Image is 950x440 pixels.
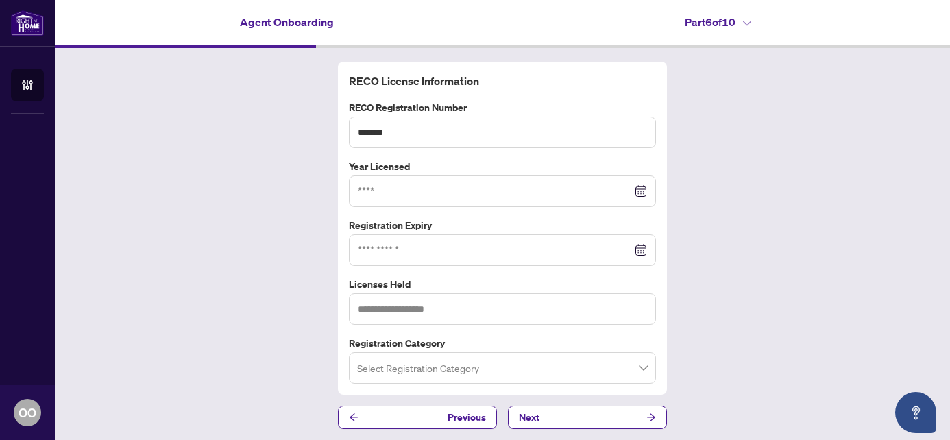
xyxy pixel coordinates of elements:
[349,277,656,292] label: Licenses Held
[338,406,497,429] button: Previous
[685,14,751,30] h4: Part 6 of 10
[349,336,656,351] label: Registration Category
[349,73,656,89] h4: RECO License Information
[646,413,656,422] span: arrow-right
[895,392,936,433] button: Open asap
[240,14,334,30] h4: Agent Onboarding
[349,218,656,233] label: Registration Expiry
[448,406,486,428] span: Previous
[349,100,656,115] label: RECO Registration Number
[11,10,44,36] img: logo
[508,406,667,429] button: Next
[349,413,358,422] span: arrow-left
[349,159,656,174] label: Year Licensed
[19,403,36,422] span: OO
[519,406,539,428] span: Next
